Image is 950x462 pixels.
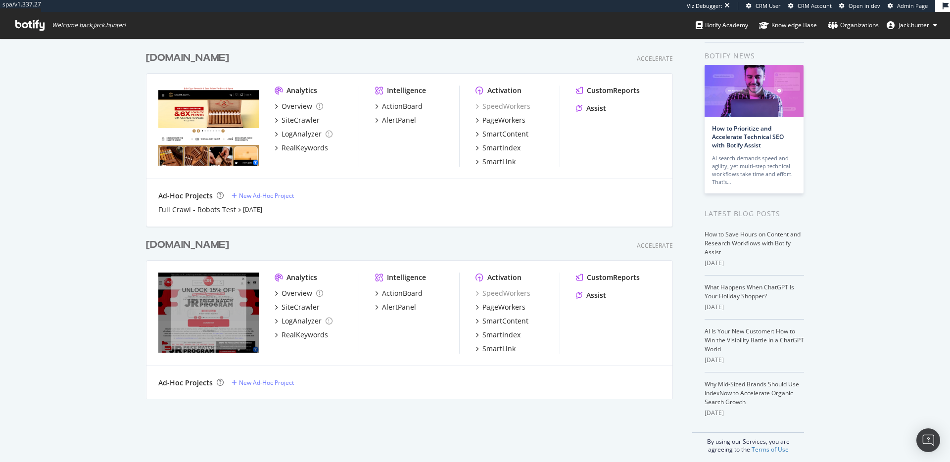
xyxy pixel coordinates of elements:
[487,273,522,282] div: Activation
[705,409,804,417] div: [DATE]
[705,65,804,117] img: How to Prioritize and Accelerate Technical SEO with Botify Assist
[282,129,322,139] div: LogAnalyzer
[916,428,940,452] div: Open Intercom Messenger
[475,316,528,326] a: SmartContent
[788,2,832,10] a: CRM Account
[692,432,804,454] div: By using our Services, you are agreeing to the
[275,129,332,139] a: LogAnalyzer
[52,21,126,29] span: Welcome back, jack.hunter !
[687,2,722,10] div: Viz Debugger:
[637,241,673,250] div: Accelerate
[275,330,328,340] a: RealKeywords
[382,115,416,125] div: AlertPanel
[158,205,236,215] a: Full Crawl - Robots Test
[275,316,332,326] a: LogAnalyzer
[746,2,781,10] a: CRM User
[475,157,516,167] a: SmartLink
[576,86,640,95] a: CustomReports
[475,330,521,340] a: SmartIndex
[475,288,530,298] a: SpeedWorkers
[576,273,640,282] a: CustomReports
[752,445,789,454] a: Terms of Use
[282,330,328,340] div: RealKeywords
[158,191,213,201] div: Ad-Hoc Projects
[275,115,320,125] a: SiteCrawler
[158,273,259,353] img: https://www.cigars.com/
[475,302,525,312] a: PageWorkers
[712,124,784,149] a: How to Prioritize and Accelerate Technical SEO with Botify Assist
[232,191,294,200] a: New Ad-Hoc Project
[897,2,928,9] span: Admin Page
[286,86,317,95] div: Analytics
[705,259,804,268] div: [DATE]
[705,356,804,365] div: [DATE]
[482,302,525,312] div: PageWorkers
[586,290,606,300] div: Assist
[475,143,521,153] a: SmartIndex
[482,344,516,354] div: SmartLink
[712,154,796,186] div: AI search demands speed and agility, yet multi-step technical workflows take time and effort. Tha...
[387,273,426,282] div: Intelligence
[239,378,294,387] div: New Ad-Hoc Project
[586,103,606,113] div: Assist
[899,21,929,29] span: jack.hunter
[375,101,423,111] a: ActionBoard
[239,191,294,200] div: New Ad-Hoc Project
[146,39,681,399] div: grid
[275,288,323,298] a: Overview
[282,143,328,153] div: RealKeywords
[637,54,673,63] div: Accelerate
[243,205,262,214] a: [DATE]
[759,20,817,30] div: Knowledge Base
[282,115,320,125] div: SiteCrawler
[705,283,794,300] a: What Happens When ChatGPT Is Your Holiday Shopper?
[282,288,312,298] div: Overview
[146,238,233,252] a: [DOMAIN_NAME]
[275,143,328,153] a: RealKeywords
[275,101,323,111] a: Overview
[382,288,423,298] div: ActionBoard
[475,344,516,354] a: SmartLink
[576,290,606,300] a: Assist
[587,273,640,282] div: CustomReports
[705,303,804,312] div: [DATE]
[482,316,528,326] div: SmartContent
[705,208,804,219] div: Latest Blog Posts
[705,50,804,61] div: Botify news
[475,101,530,111] a: SpeedWorkers
[375,115,416,125] a: AlertPanel
[696,20,748,30] div: Botify Academy
[705,230,801,256] a: How to Save Hours on Content and Research Workflows with Botify Assist
[382,101,423,111] div: ActionBoard
[282,101,312,111] div: Overview
[146,51,233,65] a: [DOMAIN_NAME]
[828,20,879,30] div: Organizations
[286,273,317,282] div: Analytics
[282,302,320,312] div: SiteCrawler
[879,17,945,33] button: jack.hunter
[232,378,294,387] a: New Ad-Hoc Project
[382,302,416,312] div: AlertPanel
[849,2,880,9] span: Open in dev
[705,380,799,406] a: Why Mid-Sized Brands Should Use IndexNow to Accelerate Organic Search Growth
[482,157,516,167] div: SmartLink
[282,316,322,326] div: LogAnalyzer
[487,86,522,95] div: Activation
[798,2,832,9] span: CRM Account
[705,327,804,353] a: AI Is Your New Customer: How to Win the Visibility Battle in a ChatGPT World
[482,143,521,153] div: SmartIndex
[888,2,928,10] a: Admin Page
[275,302,320,312] a: SiteCrawler
[158,378,213,388] div: Ad-Hoc Projects
[587,86,640,95] div: CustomReports
[828,12,879,39] a: Organizations
[482,115,525,125] div: PageWorkers
[375,302,416,312] a: AlertPanel
[759,12,817,39] a: Knowledge Base
[146,238,229,252] div: [DOMAIN_NAME]
[756,2,781,9] span: CRM User
[158,86,259,166] img: https://www.jrcigars.com/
